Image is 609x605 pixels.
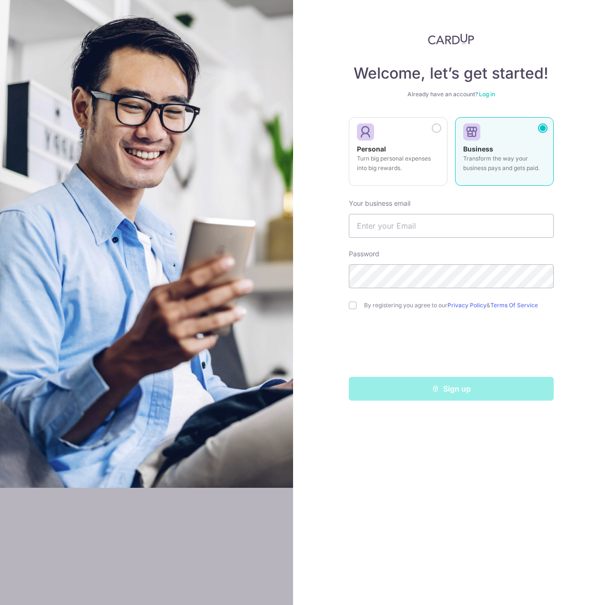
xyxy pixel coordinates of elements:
label: By registering you agree to our & [364,302,554,309]
h4: Welcome, let’s get started! [349,64,554,83]
p: Turn big personal expenses into big rewards. [357,154,439,173]
label: Your business email [349,199,410,208]
a: Business Transform the way your business pays and gets paid. [455,117,554,192]
img: CardUp Logo [428,33,475,45]
strong: Personal [357,145,386,153]
div: Already have an account? [349,91,554,98]
a: Privacy Policy [447,302,487,309]
a: Terms Of Service [490,302,538,309]
strong: Business [463,145,493,153]
a: Log in [479,91,495,98]
iframe: reCAPTCHA [379,328,524,365]
input: Enter your Email [349,214,554,238]
label: Password [349,249,379,259]
p: Transform the way your business pays and gets paid. [463,154,546,173]
a: Personal Turn big personal expenses into big rewards. [349,117,447,192]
